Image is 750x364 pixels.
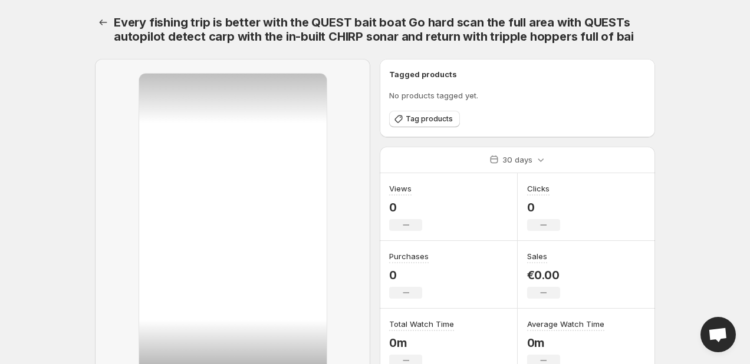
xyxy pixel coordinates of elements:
[114,15,634,44] span: Every fishing trip is better with the QUEST bait boat Go hard scan the full area with QUESTs auto...
[389,68,646,80] h6: Tagged products
[502,154,532,166] p: 30 days
[389,318,454,330] h3: Total Watch Time
[527,200,560,214] p: 0
[389,183,412,194] h3: Views
[95,14,111,31] button: Settings
[527,268,560,282] p: €0.00
[406,114,453,124] span: Tag products
[389,250,429,262] h3: Purchases
[527,318,604,330] h3: Average Watch Time
[527,250,547,262] h3: Sales
[389,268,429,282] p: 0
[527,336,604,350] p: 0m
[527,183,550,194] h3: Clicks
[389,90,646,101] p: No products tagged yet.
[389,200,422,214] p: 0
[389,336,454,350] p: 0m
[700,317,736,352] div: Open chat
[389,111,460,127] button: Tag products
